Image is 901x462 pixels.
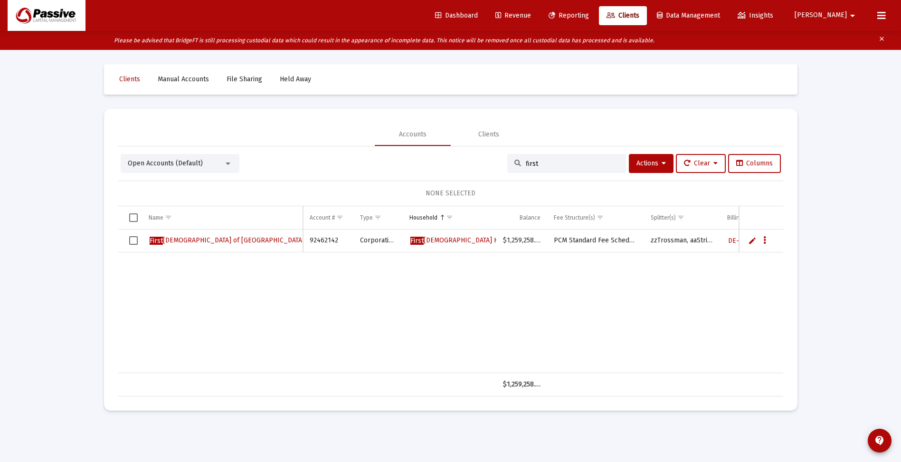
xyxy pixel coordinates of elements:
div: Splitter(s) [651,214,676,221]
a: Dashboard [427,6,485,25]
div: Select all [129,213,138,222]
div: Data grid [118,206,783,396]
span: [PERSON_NAME] [795,11,847,19]
i: Please be advised that BridgeFT is still processing custodial data which could result in the appe... [114,37,654,44]
span: Show filter options for column 'Name' [165,214,172,221]
a: Reporting [541,6,597,25]
span: Show filter options for column 'Type' [374,214,381,221]
a: DE-MD Synod Billing Group [727,234,812,248]
a: Insights [730,6,781,25]
a: Data Management [649,6,728,25]
td: Column Household [403,206,496,229]
span: Columns [736,159,773,167]
div: Account # [310,214,335,221]
td: Corporation [353,230,403,252]
a: Clients [112,70,148,89]
span: Held Away [280,75,311,83]
button: Columns [728,154,781,173]
div: $1,259,258.93 [503,380,541,389]
mat-icon: arrow_drop_down [847,6,858,25]
span: Show filter options for column 'Household' [446,214,453,221]
span: Clients [607,11,639,19]
div: Balance [520,214,541,221]
div: Select row [129,236,138,245]
a: Held Away [272,70,319,89]
span: Dashboard [435,11,478,19]
td: Column Splitter(s) [644,206,721,229]
div: Name [149,214,163,221]
td: Column Account # [303,206,353,229]
span: Data Management [657,11,720,19]
div: Fee Structure(s) [554,214,595,221]
input: Search [526,160,619,168]
td: PCM Standard Fee Schedule [547,230,644,252]
span: Open Accounts (Default) [128,159,203,167]
div: NONE SELECTED [126,189,776,198]
div: Type [360,214,373,221]
td: $1,259,258.93 [496,230,548,252]
mat-icon: contact_support [874,435,885,446]
td: Column Name [142,206,303,229]
td: Column Type [353,206,403,229]
span: Clients [119,75,140,83]
td: Column Balance [496,206,548,229]
a: First[DEMOGRAPHIC_DATA] of [GEOGRAPHIC_DATA] [149,233,305,248]
span: Clear [684,159,718,167]
span: Show filter options for column 'Account #' [336,214,343,221]
div: Accounts [399,130,427,139]
span: [DEMOGRAPHIC_DATA] Household [410,236,527,244]
a: Edit [748,236,757,245]
td: 92462142 [303,230,353,252]
span: Actions [636,159,666,167]
td: Column Fee Structure(s) [547,206,644,229]
div: Clients [478,130,499,139]
span: Insights [738,11,773,19]
a: Manual Accounts [150,70,217,89]
span: Show filter options for column 'Fee Structure(s)' [597,214,604,221]
span: Show filter options for column 'Splitter(s)' [677,214,684,221]
td: zzTrossman, aaStrine [644,230,721,252]
button: [PERSON_NAME] [783,6,870,25]
td: Column Billing Group [721,206,819,229]
span: First [410,237,424,245]
span: DE-MD Synod Billing Group [728,237,811,245]
button: Clear [676,154,726,173]
span: Reporting [549,11,589,19]
a: First[DEMOGRAPHIC_DATA] Household [409,233,528,248]
button: Actions [629,154,673,173]
span: [DEMOGRAPHIC_DATA] of [GEOGRAPHIC_DATA] [150,236,304,244]
span: Revenue [495,11,531,19]
img: Dashboard [15,6,78,25]
span: File Sharing [227,75,262,83]
div: Household [409,214,437,221]
a: Revenue [488,6,539,25]
a: File Sharing [219,70,270,89]
a: Clients [599,6,647,25]
div: Billing Group [727,214,760,221]
span: Manual Accounts [158,75,209,83]
mat-icon: clear [878,33,885,48]
span: First [150,237,163,245]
